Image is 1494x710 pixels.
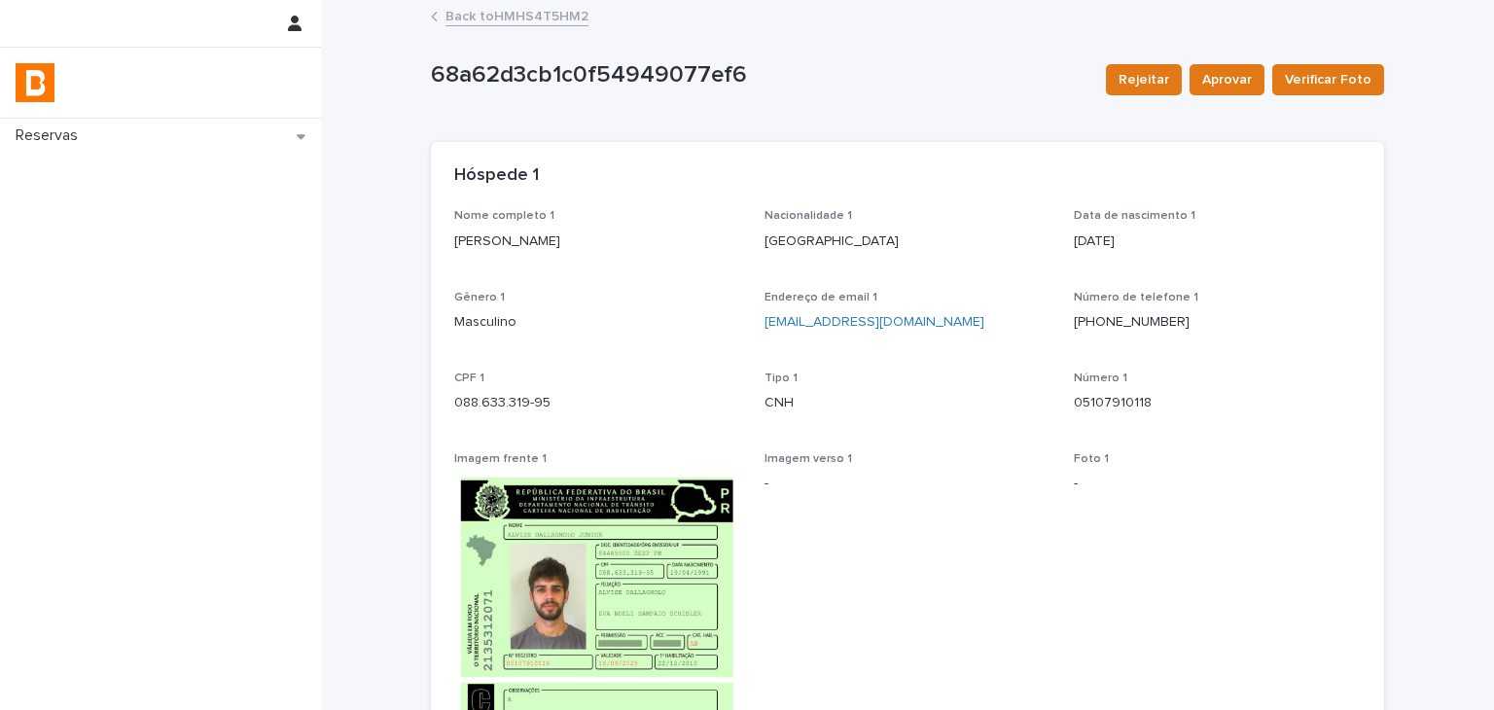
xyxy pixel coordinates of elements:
span: Rejeitar [1119,70,1169,89]
p: 088.633.319-95 [454,393,741,413]
p: - [765,474,1051,494]
span: Nacionalidade 1 [765,210,852,222]
p: [GEOGRAPHIC_DATA] [765,231,1051,252]
span: Endereço de email 1 [765,292,877,303]
p: CNH [765,393,1051,413]
p: Masculino [454,312,741,333]
a: [EMAIL_ADDRESS][DOMAIN_NAME] [765,315,984,329]
span: CPF 1 [454,373,484,384]
p: Reservas [8,126,93,145]
span: Número de telefone 1 [1074,292,1198,303]
button: Aprovar [1190,64,1264,95]
h2: Hóspede 1 [454,165,539,187]
span: Data de nascimento 1 [1074,210,1195,222]
span: Imagem frente 1 [454,453,547,465]
button: Verificar Foto [1272,64,1384,95]
p: 68a62d3cb1c0f54949077ef6 [431,61,1090,89]
a: Back toHMHS4T5HM2 [445,4,588,26]
img: zVaNuJHRTjyIjT5M9Xd5 [16,63,54,102]
p: - [1074,474,1361,494]
span: Aprovar [1202,70,1252,89]
span: Gênero 1 [454,292,505,303]
p: 05107910118 [1074,393,1361,413]
span: Verificar Foto [1285,70,1371,89]
span: Imagem verso 1 [765,453,852,465]
a: [PHONE_NUMBER] [1074,315,1190,329]
span: Foto 1 [1074,453,1109,465]
span: Número 1 [1074,373,1127,384]
p: [PERSON_NAME] [454,231,741,252]
button: Rejeitar [1106,64,1182,95]
p: [DATE] [1074,231,1361,252]
span: Tipo 1 [765,373,798,384]
span: Nome completo 1 [454,210,554,222]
